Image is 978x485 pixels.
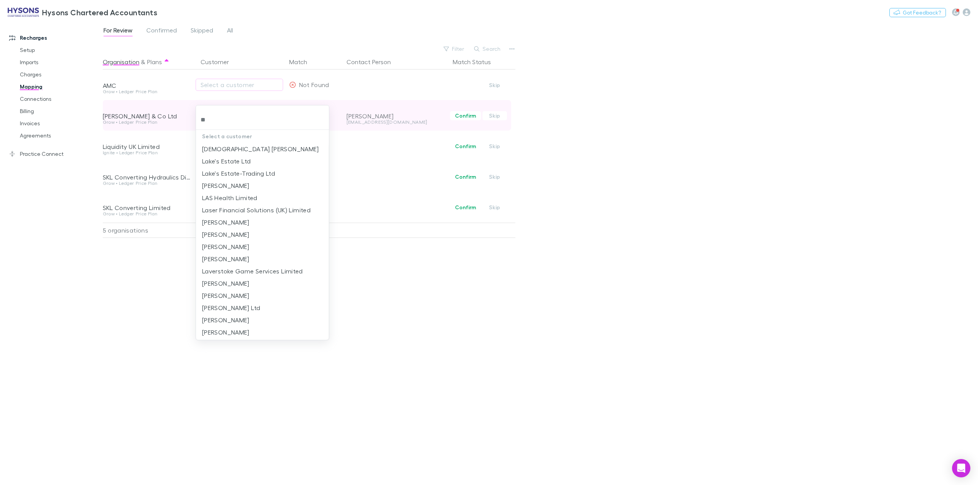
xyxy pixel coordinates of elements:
li: [PERSON_NAME] [196,179,329,192]
li: [PERSON_NAME] [196,253,329,265]
li: Lake's Estate Ltd [196,155,329,167]
li: [DEMOGRAPHIC_DATA] [PERSON_NAME] [196,143,329,155]
li: LAS Health Limited [196,192,329,204]
li: Laverstoke Game Services Limited [196,265,329,277]
li: Lake's Estate-Trading Ltd [196,167,329,179]
li: [PERSON_NAME] Ltd [196,302,329,314]
div: Open Intercom Messenger [952,459,970,477]
li: [PERSON_NAME] [196,216,329,228]
li: [PERSON_NAME] [196,289,329,302]
p: Select a customer [196,130,329,143]
li: [PERSON_NAME] [196,314,329,326]
li: [PERSON_NAME] [196,228,329,241]
li: [PERSON_NAME] [196,326,329,338]
li: [PERSON_NAME] [196,277,329,289]
li: [PERSON_NAME] [196,241,329,253]
li: Laser Financial Solutions (UK) Limited [196,204,329,216]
